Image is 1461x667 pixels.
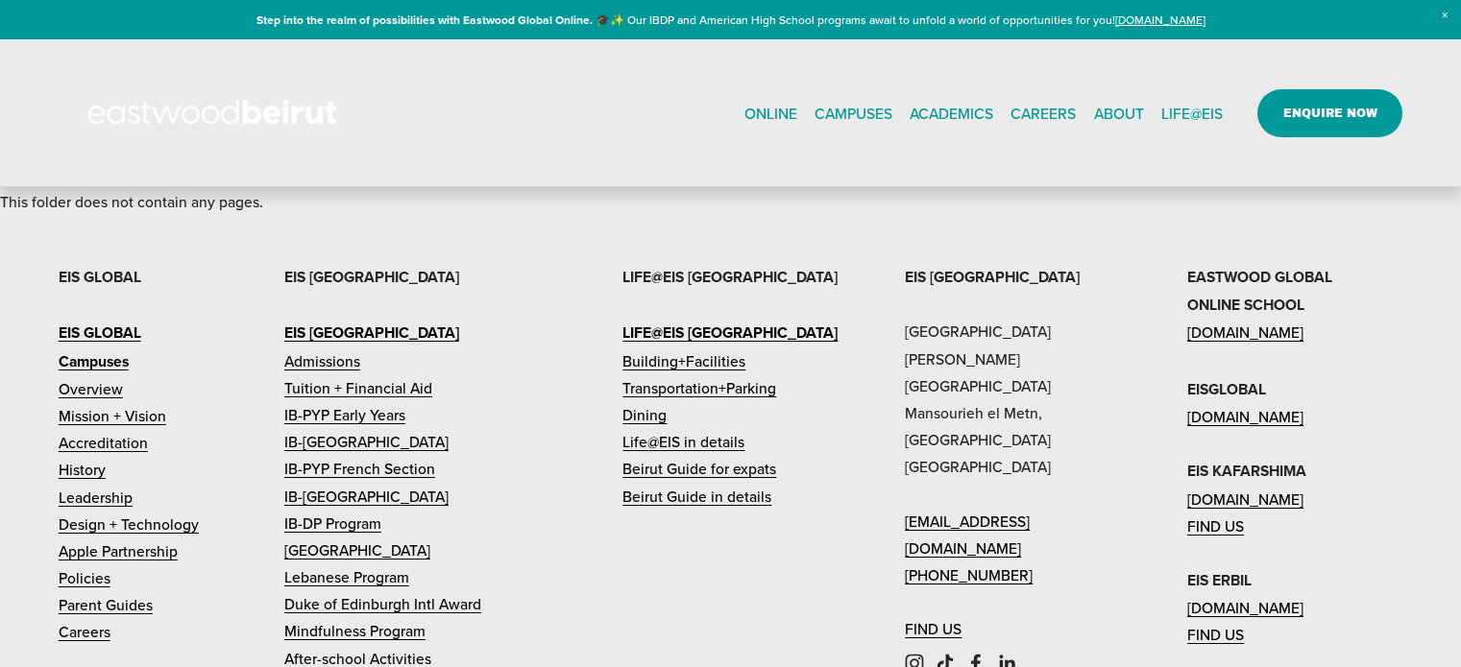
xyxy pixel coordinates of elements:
[905,561,1033,588] a: [PHONE_NUMBER]
[59,347,129,375] a: Campuses
[1115,12,1205,28] a: [DOMAIN_NAME]
[284,266,459,288] strong: EIS [GEOGRAPHIC_DATA]
[622,455,776,482] a: Beirut Guide for expats
[1187,512,1244,539] a: FIND US
[284,401,405,428] a: IB-PYP Early Years
[59,375,123,402] a: Overview
[1257,89,1402,137] a: ENQUIRE NOW
[1187,486,1303,512] a: [DOMAIN_NAME]
[284,536,430,563] a: [GEOGRAPHIC_DATA]
[284,455,435,482] a: IB-PYP French Section
[1187,594,1303,621] a: [DOMAIN_NAME]
[284,563,409,590] a: Lebanese Program
[815,100,892,127] span: CAMPUSES
[1187,403,1303,430] a: [DOMAIN_NAME]
[622,483,771,510] a: Beirut Guide in details
[815,98,892,128] a: folder dropdown
[905,615,962,642] a: FIND US
[905,508,1120,561] a: [EMAIL_ADDRESS][DOMAIN_NAME]
[59,402,166,429] a: Mission + Vision
[1187,378,1266,400] strong: EISGLOBAL
[284,374,432,401] a: Tuition + Financial Aid
[59,484,133,511] a: Leadership
[59,319,141,346] a: EIS GLOBAL
[59,564,110,591] a: Policies
[1011,98,1076,128] a: CAREERS
[59,322,141,344] strong: EIS GLOBAL
[1094,98,1144,128] a: folder dropdown
[59,537,178,564] a: Apple Partnership
[622,319,838,346] a: LIFE@EIS [GEOGRAPHIC_DATA]
[59,429,148,456] a: Accreditation
[905,266,1080,288] strong: EIS [GEOGRAPHIC_DATA]
[622,266,838,288] strong: LIFE@EIS [GEOGRAPHIC_DATA]
[622,347,745,374] a: Building+Facilities
[1187,621,1244,648] a: FIND US
[59,350,129,372] strong: Campuses
[284,428,449,455] a: IB-[GEOGRAPHIC_DATA]
[1187,266,1332,316] strong: EASTWOOD GLOBAL ONLINE SCHOOL
[1187,569,1252,591] strong: EIS ERBIL
[622,428,744,455] a: Life@EIS in details
[59,64,372,162] img: EastwoodIS Global Site
[59,456,106,483] a: History
[1187,460,1306,482] strong: EIS KAFARSHIMA
[622,374,776,401] a: Transportation+Parking
[284,510,381,536] a: IB-DP Program
[284,483,449,510] a: IB-[GEOGRAPHIC_DATA]
[284,590,481,617] a: Duke of Edinburgh Intl Award
[59,618,110,645] a: Careers
[622,401,667,428] a: Dining
[59,266,141,288] strong: EIS GLOBAL
[1161,100,1223,127] span: LIFE@EIS
[1187,319,1303,345] a: [DOMAIN_NAME]
[622,322,838,344] strong: LIFE@EIS [GEOGRAPHIC_DATA]
[1094,100,1144,127] span: ABOUT
[744,98,797,128] a: ONLINE
[284,319,459,346] a: EIS [GEOGRAPHIC_DATA]
[910,98,993,128] a: folder dropdown
[284,347,360,374] a: Admissions
[284,322,459,344] strong: EIS [GEOGRAPHIC_DATA]
[59,511,199,537] a: Design + Technology
[905,263,1120,642] p: [GEOGRAPHIC_DATA] [PERSON_NAME][GEOGRAPHIC_DATA] Mansourieh el Metn, [GEOGRAPHIC_DATA] [GEOGRAPHI...
[284,617,426,644] a: Mindfulness Program
[59,591,153,618] a: Parent Guides
[910,100,993,127] span: ACADEMICS
[1161,98,1223,128] a: folder dropdown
